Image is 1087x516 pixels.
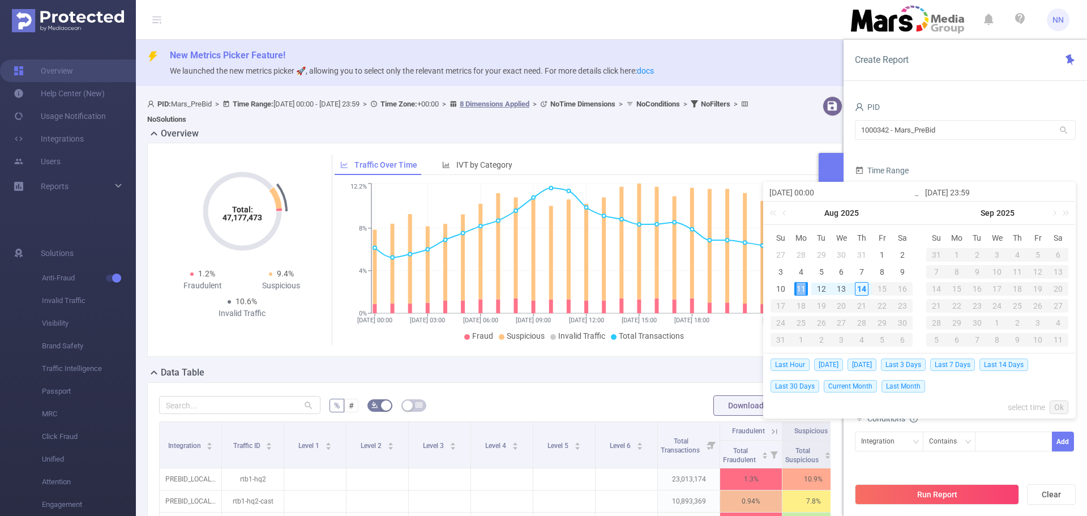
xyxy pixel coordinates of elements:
[892,316,913,330] div: 30
[967,314,987,331] td: September 30, 2025
[987,282,1008,296] div: 17
[947,280,967,297] td: September 15, 2025
[771,331,791,348] td: August 31, 2025
[164,280,242,292] div: Fraudulent
[892,331,913,348] td: September 6, 2025
[516,317,551,324] tspan: [DATE] 09:00
[42,403,136,425] span: MRC
[791,246,811,263] td: July 28, 2025
[987,248,1008,262] div: 3
[832,229,852,246] th: Wed
[1007,282,1028,296] div: 18
[768,202,782,224] a: Last year (Control + left)
[947,333,967,347] div: 6
[832,316,852,330] div: 27
[791,263,811,280] td: August 4, 2025
[947,297,967,314] td: September 22, 2025
[1028,297,1048,314] td: September 26, 2025
[930,359,975,371] span: Last 7 Days
[1007,233,1028,243] span: Th
[947,314,967,331] td: September 29, 2025
[987,333,1008,347] div: 8
[147,100,751,123] span: Mars_PreBid [DATE] 00:00 - [DATE] 23:59 +00:00
[42,380,136,403] span: Passport
[637,66,654,75] a: docs
[42,267,136,289] span: Anti-Fraud
[979,202,995,224] a: Sep
[926,265,947,279] div: 7
[771,333,791,347] div: 31
[926,297,947,314] td: September 21, 2025
[926,229,947,246] th: Sun
[832,299,852,313] div: 20
[472,331,493,340] span: Fraud
[674,317,709,324] tspan: [DATE] 18:00
[1048,265,1068,279] div: 13
[42,448,136,471] span: Unified
[771,299,791,313] div: 17
[1048,333,1068,347] div: 11
[568,317,604,324] tspan: [DATE] 12:00
[987,316,1008,330] div: 1
[926,299,947,313] div: 21
[892,314,913,331] td: August 30, 2025
[832,280,852,297] td: August 13, 2025
[1028,248,1048,262] div: 5
[277,269,294,278] span: 9.4%
[340,161,348,169] i: icon: line-chart
[771,359,810,371] span: Last Hour
[232,205,253,214] tspan: Total:
[872,299,892,313] div: 22
[926,246,947,263] td: August 31, 2025
[1028,333,1048,347] div: 10
[855,103,880,112] span: PID
[851,314,872,331] td: August 28, 2025
[463,317,498,324] tspan: [DATE] 06:00
[791,316,811,330] div: 25
[881,359,926,371] span: Last 3 Days
[161,127,199,140] h2: Overview
[791,280,811,297] td: August 11, 2025
[771,297,791,314] td: August 17, 2025
[1048,297,1068,314] td: September 27, 2025
[832,263,852,280] td: August 6, 2025
[1048,248,1068,262] div: 6
[832,331,852,348] td: September 3, 2025
[892,263,913,280] td: August 9, 2025
[872,280,892,297] td: August 15, 2025
[14,105,106,127] a: Usage Notification
[814,359,843,371] span: [DATE]
[1028,233,1048,243] span: Fr
[811,263,832,280] td: August 5, 2025
[861,432,902,451] div: Integration
[851,229,872,246] th: Thu
[354,160,417,169] span: Traffic Over Time
[967,229,987,246] th: Tue
[14,150,61,173] a: Users
[926,314,947,331] td: September 28, 2025
[987,331,1008,348] td: October 8, 2025
[780,202,790,224] a: Previous month (PageUp)
[947,248,967,262] div: 1
[926,280,947,297] td: September 14, 2025
[811,246,832,263] td: July 29, 2025
[1052,8,1064,31] span: NN
[1007,280,1028,297] td: September 18, 2025
[947,282,967,296] div: 15
[350,184,367,191] tspan: 12.2%
[203,308,281,319] div: Invalid Traffic
[892,246,913,263] td: August 2, 2025
[967,316,987,330] div: 30
[12,9,124,32] img: Protected Media
[1048,246,1068,263] td: September 6, 2025
[851,263,872,280] td: August 7, 2025
[855,248,868,262] div: 31
[834,265,848,279] div: 6
[242,280,321,292] div: Suspicious
[680,100,691,108] span: >
[1048,229,1068,246] th: Sat
[851,316,872,330] div: 28
[811,299,832,313] div: 19
[615,100,626,108] span: >
[967,246,987,263] td: September 2, 2025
